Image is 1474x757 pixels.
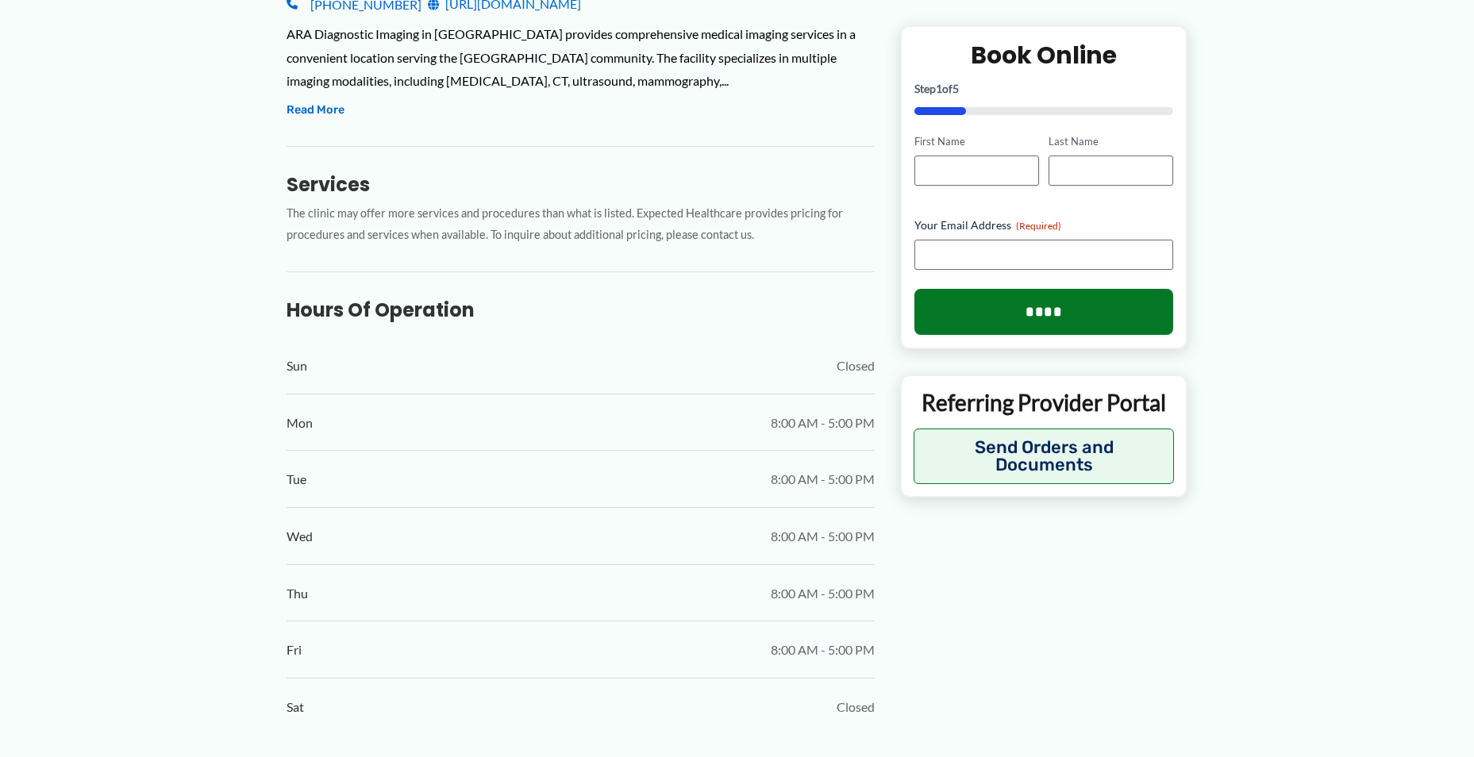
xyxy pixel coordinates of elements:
span: 8:00 AM - 5:00 PM [771,582,875,605]
h2: Book Online [914,40,1174,71]
label: First Name [914,134,1039,149]
span: 5 [953,82,959,95]
button: Read More [287,101,344,120]
span: Sat [287,695,304,719]
span: Fri [287,638,302,662]
p: Referring Provider Portal [914,388,1175,417]
span: Thu [287,582,308,605]
label: Last Name [1049,134,1173,149]
h3: Hours of Operation [287,298,875,322]
h3: Services [287,172,875,197]
p: Step of [914,83,1174,94]
span: (Required) [1016,220,1061,232]
div: ARA Diagnostic Imaging in [GEOGRAPHIC_DATA] provides comprehensive medical imaging services in a ... [287,22,875,93]
span: Closed [837,695,875,719]
span: Mon [287,411,313,435]
span: Sun [287,354,307,378]
span: 8:00 AM - 5:00 PM [771,411,875,435]
span: 8:00 AM - 5:00 PM [771,467,875,491]
button: Send Orders and Documents [914,428,1175,484]
span: 1 [936,82,942,95]
span: 8:00 AM - 5:00 PM [771,525,875,548]
label: Your Email Address [914,217,1174,233]
span: Wed [287,525,313,548]
span: Tue [287,467,306,491]
span: 8:00 AM - 5:00 PM [771,638,875,662]
span: Closed [837,354,875,378]
p: The clinic may offer more services and procedures than what is listed. Expected Healthcare provid... [287,203,875,246]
